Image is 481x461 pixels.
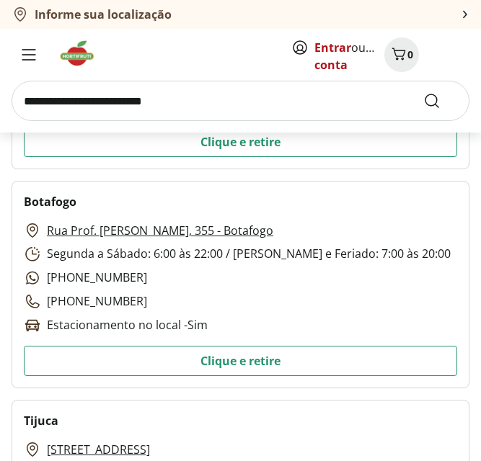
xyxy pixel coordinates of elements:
[24,193,76,210] h2: Botafogo
[407,48,413,61] span: 0
[423,92,458,109] button: Submit Search
[24,269,147,287] p: [PHONE_NUMBER]
[314,39,379,73] span: ou
[24,346,457,376] button: Clique e retire
[47,222,273,239] a: Rua Prof. [PERSON_NAME], 355 - Botafogo
[384,37,419,72] button: Carrinho
[47,441,150,458] a: [STREET_ADDRESS]
[12,81,469,121] input: search
[24,245,451,263] p: Segunda a Sábado: 6:00 às 22:00 / [PERSON_NAME] e Feriado: 7:00 às 20:00
[35,6,172,22] b: Informe sua localização
[24,127,457,157] button: Clique e retire
[24,292,147,310] p: [PHONE_NUMBER]
[314,40,351,55] a: Entrar
[12,37,46,72] button: Menu
[58,39,106,68] img: Hortifruti
[24,316,208,334] p: Estacionamento no local - Sim
[24,412,58,429] h2: Tijuca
